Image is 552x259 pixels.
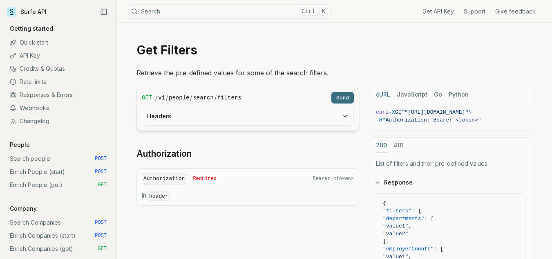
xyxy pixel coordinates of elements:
[411,208,421,214] span: : {
[376,117,382,123] span: -H
[169,94,189,102] code: people
[7,165,110,178] a: Enrich People (start) POST
[422,7,454,16] a: Get API Key
[389,109,395,115] span: -X
[383,238,389,244] span: ],
[434,246,443,252] span: : [
[468,109,472,115] span: \
[7,216,110,229] a: Search Companies POST
[136,148,192,160] a: Authorization
[369,172,532,193] button: Response
[193,94,213,102] code: search
[142,173,186,185] code: Authorization
[405,109,468,115] span: "[URL][DOMAIN_NAME]"
[98,245,107,252] span: GET
[7,49,110,62] a: API Key
[383,231,408,237] span: "value2"
[495,7,536,16] a: Give feedback
[299,7,318,16] kbd: Ctrl
[7,242,110,255] a: Enrich Companies (get) GET
[95,219,107,226] span: POST
[142,191,354,200] p: In:
[7,6,47,18] a: Surfe API
[7,25,56,33] p: Getting started
[382,117,481,123] span: "Authorization: Bearer <token>"
[127,4,331,19] button: SearchCtrlK
[193,176,217,182] span: Required
[142,94,152,102] span: GET
[7,36,110,49] a: Quick start
[376,87,390,102] button: cURL
[95,169,107,175] span: POST
[98,6,110,18] button: Collapse Sidebar
[331,92,354,104] button: Send
[166,94,168,102] span: /
[7,229,110,242] a: Enrich Companies (start) POST
[464,7,485,16] a: Support
[376,138,387,153] button: 200
[383,246,434,252] span: "employeeCounts"
[7,88,110,101] a: Responses & Errors
[395,109,405,115] span: GET
[319,7,328,16] kbd: K
[376,160,525,168] p: List of filters and their pre-defined values
[147,191,170,201] code: header
[136,43,532,57] h1: Get Filters
[7,152,110,165] a: Search people POST
[158,94,165,102] code: v1
[7,178,110,191] a: Enrich People (get) GET
[7,101,110,115] a: Webhooks
[393,138,404,153] button: 401
[95,232,107,239] span: POST
[7,62,110,75] a: Credits & Quotas
[383,223,408,229] span: "value1"
[95,155,107,162] span: POST
[376,109,389,115] span: curl
[424,216,434,222] span: : [
[383,208,411,214] span: "filters"
[383,216,424,222] span: "departments"
[7,75,110,88] a: Rate limits
[313,176,354,182] span: Bearer <token>
[142,107,353,125] button: Headers
[408,223,411,229] span: ,
[449,87,469,102] button: Python
[7,115,110,128] a: Changelog
[190,94,192,102] span: /
[383,200,386,207] span: {
[217,94,241,102] code: filters
[215,94,217,102] span: /
[434,87,442,102] button: Go
[397,87,427,102] button: JavaScript
[98,182,107,188] span: GET
[155,94,157,102] span: /
[136,67,532,79] p: Retrieve the pre-defined values for some of the search filters.
[7,141,33,149] p: People
[7,205,40,213] p: Company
